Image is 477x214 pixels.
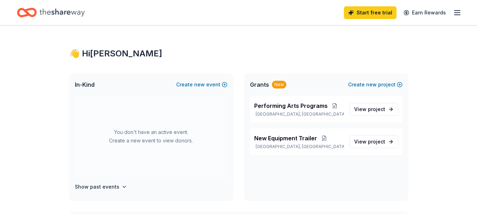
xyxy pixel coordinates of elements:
[17,4,85,21] a: Home
[75,183,119,191] h4: Show past events
[368,106,385,112] span: project
[344,6,396,19] a: Start free trial
[254,111,344,117] p: [GEOGRAPHIC_DATA], [GEOGRAPHIC_DATA]
[399,6,450,19] a: Earn Rewards
[348,80,403,89] button: Createnewproject
[75,96,227,177] div: You don't have an active event. Create a new event to view donors.
[350,103,398,116] a: View project
[254,102,328,110] span: Performing Arts Programs
[194,80,205,89] span: new
[254,144,344,149] p: [GEOGRAPHIC_DATA], [GEOGRAPHIC_DATA]
[354,105,385,114] span: View
[272,81,286,88] div: New
[366,80,377,89] span: new
[176,80,227,89] button: Createnewevent
[69,48,408,59] div: 👋 Hi [PERSON_NAME]
[354,137,385,146] span: View
[75,183,127,191] button: Show past events
[350,135,398,148] a: View project
[368,139,385,145] span: project
[75,80,95,89] span: In-Kind
[254,134,317,142] span: New Equipment Trailer
[250,80,269,89] span: Grants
